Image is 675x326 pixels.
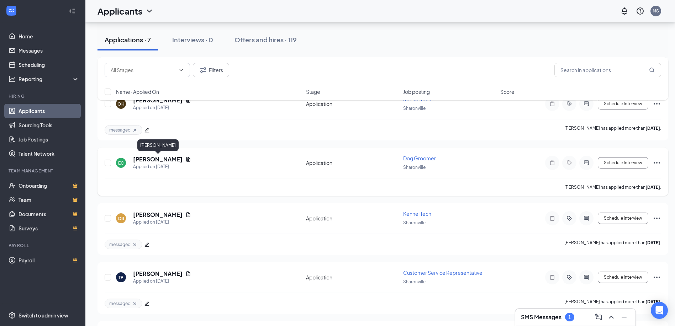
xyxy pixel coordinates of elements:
[554,63,661,77] input: Search in applications
[653,273,661,282] svg: Ellipses
[618,311,630,323] button: Minimize
[403,165,426,170] span: Sharonville
[132,242,138,247] svg: Cross
[500,88,515,95] span: Score
[564,125,661,135] p: [PERSON_NAME] has applied more than .
[19,178,79,193] a: OnboardingCrown
[306,274,399,281] div: Application
[19,43,79,58] a: Messages
[199,66,207,74] svg: Filter
[19,75,80,82] div: Reporting
[645,240,660,245] b: [DATE]
[403,220,426,225] span: Sharonville
[109,241,131,247] span: messaged
[620,313,628,321] svg: Minimize
[19,58,79,72] a: Scheduling
[306,88,320,95] span: Stage
[651,302,668,319] div: Open Intercom Messenger
[582,215,591,221] svg: ActiveChat
[582,160,591,166] svg: ActiveChat
[19,104,79,118] a: Applicants
[132,127,138,133] svg: Cross
[193,63,229,77] button: Filter Filters
[9,312,16,319] svg: Settings
[403,269,482,276] span: Customer Service Representative
[645,125,660,131] b: [DATE]
[105,35,151,44] div: Applications · 7
[144,301,149,306] span: edit
[653,159,661,167] svg: Ellipses
[118,215,124,221] div: DB
[645,299,660,304] b: [DATE]
[118,274,123,280] div: TP
[234,35,297,44] div: Offers and hires · 119
[133,163,191,170] div: Applied on [DATE]
[172,35,213,44] div: Interviews · 0
[568,314,571,320] div: 1
[185,156,191,162] svg: Document
[109,300,131,306] span: messaged
[133,278,191,285] div: Applied on [DATE]
[564,240,661,249] p: [PERSON_NAME] has applied more than .
[565,215,574,221] svg: ActiveTag
[565,160,574,166] svg: Tag
[133,270,183,278] h5: [PERSON_NAME]
[19,146,79,161] a: Talent Network
[9,93,78,99] div: Hiring
[9,75,16,82] svg: Analysis
[116,88,159,95] span: Name · Applied On
[582,274,591,280] svg: ActiveChat
[598,213,648,224] button: Schedule Interview
[598,272,648,283] button: Schedule Interview
[145,7,154,15] svg: ChevronDown
[8,7,15,14] svg: WorkstreamLogo
[636,7,644,15] svg: QuestionInfo
[137,139,179,151] div: [PERSON_NAME]
[111,66,175,74] input: All Stages
[598,157,648,169] button: Schedule Interview
[185,212,191,218] svg: Document
[133,211,183,219] h5: [PERSON_NAME]
[9,242,78,248] div: Payroll
[9,168,78,174] div: Team Management
[19,29,79,43] a: Home
[133,155,183,163] h5: [PERSON_NAME]
[548,274,557,280] svg: Note
[133,104,191,111] div: Applied on [DATE]
[403,106,426,111] span: Sharonville
[594,313,603,321] svg: ComposeMessage
[19,118,79,132] a: Sourcing Tools
[593,311,604,323] button: ComposeMessage
[19,253,79,267] a: PayrollCrown
[565,274,574,280] svg: ActiveTag
[403,279,426,284] span: Sharonville
[653,214,661,223] svg: Ellipses
[645,185,660,190] b: [DATE]
[144,242,149,247] span: edit
[620,7,629,15] svg: Notifications
[521,313,561,321] h3: SMS Messages
[606,311,617,323] button: ChevronUp
[109,127,131,133] span: messaged
[19,312,68,319] div: Switch to admin view
[403,155,436,161] span: Dog Groomer
[548,160,557,166] svg: Note
[19,193,79,207] a: TeamCrown
[649,67,655,73] svg: MagnifyingGlass
[69,7,76,15] svg: Collapse
[133,219,191,226] div: Applied on [DATE]
[19,221,79,235] a: SurveysCrown
[19,207,79,221] a: DocumentsCrown
[564,299,661,308] p: [PERSON_NAME] has applied more than .
[548,215,557,221] svg: Note
[306,159,399,166] div: Application
[118,160,124,166] div: EC
[97,5,142,17] h1: Applicants
[132,301,138,306] svg: Cross
[178,67,184,73] svg: ChevronDown
[306,215,399,222] div: Application
[144,128,149,133] span: edit
[653,8,659,14] div: MS
[403,210,431,217] span: Kennel Tech
[607,313,616,321] svg: ChevronUp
